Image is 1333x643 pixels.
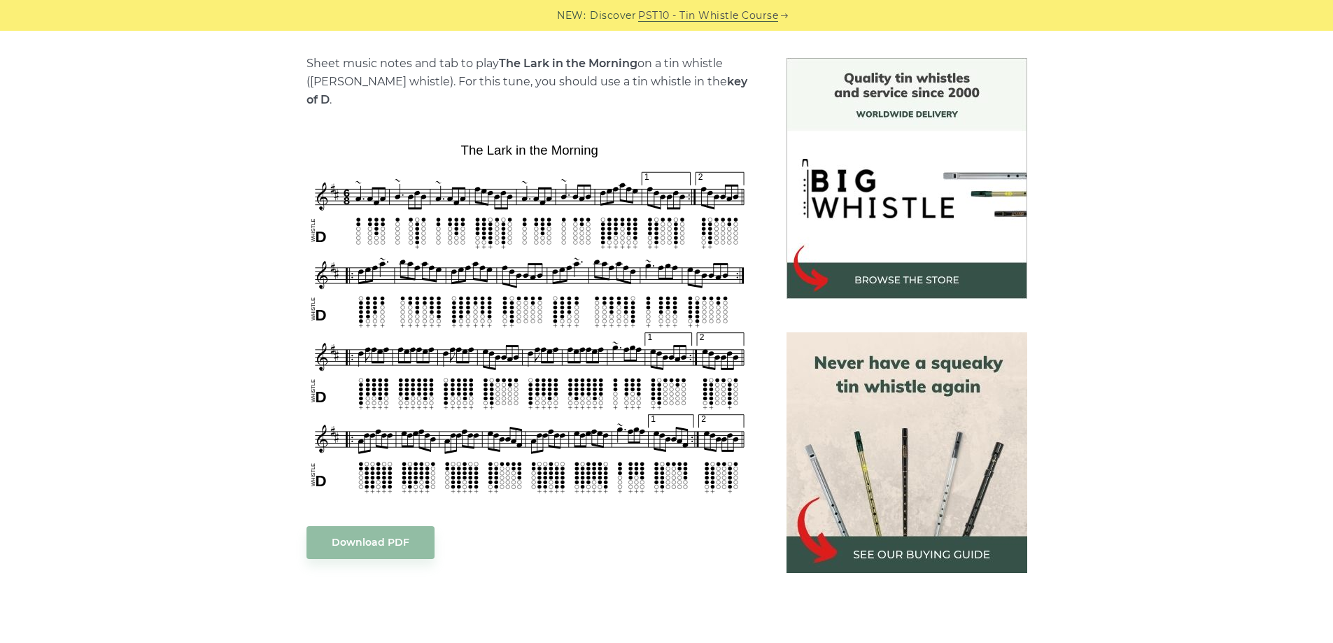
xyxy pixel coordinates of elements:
[306,526,435,559] a: Download PDF
[787,332,1027,573] img: tin whistle buying guide
[306,55,753,109] p: Sheet music notes and tab to play on a tin whistle ([PERSON_NAME] whistle). For this tune, you sh...
[557,8,586,24] span: NEW:
[306,75,747,106] strong: key of D
[638,8,778,24] a: PST10 - Tin Whistle Course
[787,58,1027,299] img: BigWhistle Tin Whistle Store
[590,8,636,24] span: Discover
[306,138,753,497] img: The Lark in the Morning Tin Whistle Tabs & Sheet Music
[499,57,637,70] strong: The Lark in the Morning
